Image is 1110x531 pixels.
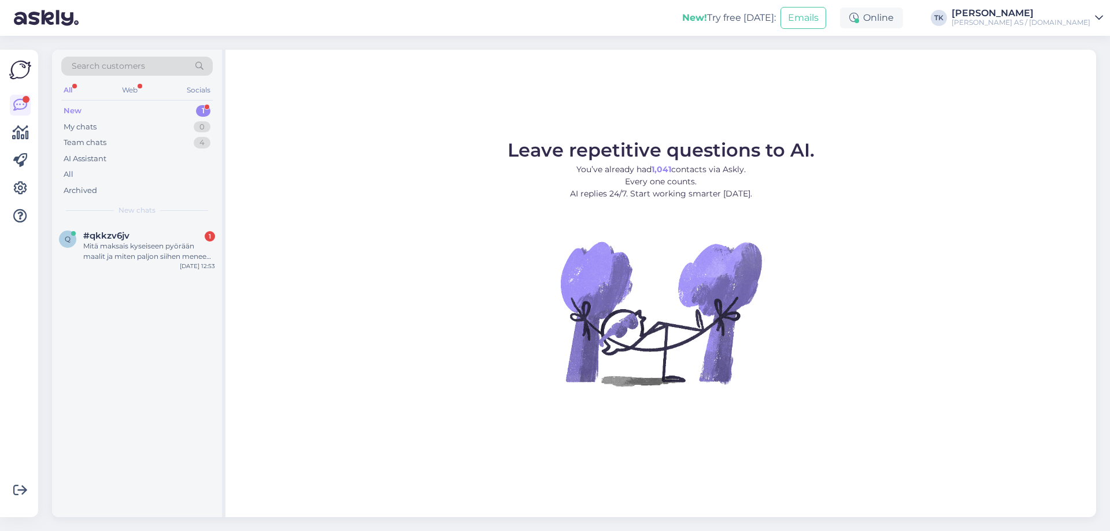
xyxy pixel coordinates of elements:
[205,231,215,242] div: 1
[780,7,826,29] button: Emails
[682,11,776,25] div: Try free [DATE]:
[952,9,1090,18] div: [PERSON_NAME]
[64,169,73,180] div: All
[64,121,97,133] div: My chats
[120,83,140,98] div: Web
[508,164,815,200] p: You’ve already had contacts via Askly. Every one counts. AI replies 24/7. Start working smarter [...
[83,231,129,241] span: #qkkzv6jv
[64,105,82,117] div: New
[840,8,903,28] div: Online
[184,83,213,98] div: Socials
[119,205,156,216] span: New chats
[952,9,1103,27] a: [PERSON_NAME][PERSON_NAME] AS / [DOMAIN_NAME]
[9,59,31,81] img: Askly Logo
[682,12,707,23] b: New!
[557,209,765,417] img: No Chat active
[194,121,210,133] div: 0
[64,185,97,196] div: Archived
[61,83,75,98] div: All
[180,262,215,270] div: [DATE] 12:53
[64,137,106,148] div: Team chats
[194,137,210,148] div: 4
[83,241,215,262] div: Mitä maksais kyseiseen pyörään maalit ja miten paljon siihen menee mustia katteen osia ei ole pal...
[652,164,671,174] b: 1,041
[952,18,1090,27] div: [PERSON_NAME] AS / [DOMAIN_NAME]
[508,139,815,161] span: Leave repetitive questions to AI.
[64,153,106,165] div: AI Assistant
[65,235,71,243] span: q
[72,60,145,72] span: Search customers
[931,10,947,26] div: TK
[196,105,210,117] div: 1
